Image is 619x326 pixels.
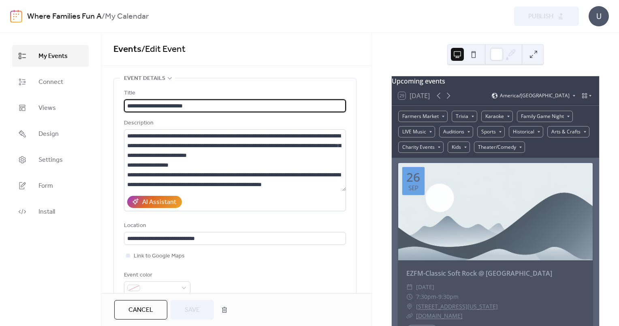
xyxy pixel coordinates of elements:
div: ​ [406,282,413,292]
a: Events [113,41,141,58]
span: Form [38,181,53,191]
span: Link to Google Maps [134,251,185,261]
div: Title [124,88,344,98]
a: Settings [12,149,89,171]
button: Cancel [114,300,167,320]
a: Form [12,175,89,197]
span: Cancel [128,305,153,315]
span: Install [38,207,55,217]
span: Settings [38,155,63,165]
div: 26 [406,171,420,183]
div: U [589,6,609,26]
div: ​ [406,302,413,311]
span: / Edit Event [141,41,186,58]
span: Views [38,103,56,113]
a: EZFM-Classic Soft Rock @ [GEOGRAPHIC_DATA] [406,269,552,278]
div: Location [124,221,344,231]
div: ​ [406,311,413,321]
div: Upcoming events [392,76,599,86]
span: My Events [38,51,68,61]
span: Event details [124,74,165,84]
div: Sep [408,185,418,191]
span: 9:30pm [438,292,459,302]
button: AI Assistant [127,196,182,208]
span: America/[GEOGRAPHIC_DATA] [500,93,570,98]
img: logo [10,10,22,23]
span: 7:30pm [416,292,436,302]
div: Description [124,118,344,128]
a: Install [12,201,89,223]
a: Views [12,97,89,119]
div: ​ [406,292,413,302]
a: Design [12,123,89,145]
a: [DOMAIN_NAME] [416,312,463,320]
span: Design [38,129,59,139]
a: [STREET_ADDRESS][US_STATE] [416,302,498,311]
a: Where Families Fun A [27,9,102,24]
a: Connect [12,71,89,93]
a: My Events [12,45,89,67]
div: AI Assistant [142,197,176,207]
b: / [102,9,105,24]
span: - [436,292,438,302]
div: Event color [124,270,189,280]
b: My Calendar [105,9,149,24]
span: [DATE] [416,282,434,292]
span: Connect [38,77,63,87]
